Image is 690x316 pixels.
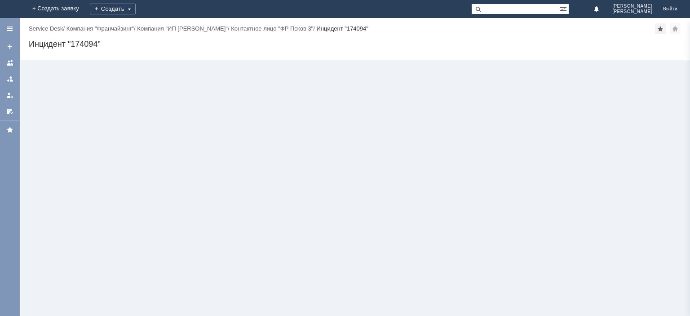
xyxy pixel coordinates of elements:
[29,25,66,32] div: /
[137,25,228,32] a: Компания "ИП [PERSON_NAME]"
[90,4,136,14] div: Создать
[612,4,652,9] span: [PERSON_NAME]
[231,25,313,32] a: Контактное лицо "ФР Псков 3"
[655,23,666,34] div: Добавить в избранное
[560,4,569,13] span: Расширенный поиск
[231,25,316,32] div: /
[3,56,17,70] a: Заявки на командах
[3,72,17,86] a: Заявки в моей ответственности
[612,9,652,14] span: [PERSON_NAME]
[66,25,137,32] div: /
[3,40,17,54] a: Создать заявку
[66,25,134,32] a: Компания "Франчайзинг"
[670,23,681,34] div: Сделать домашней страницей
[29,25,63,32] a: Service Desk
[137,25,231,32] div: /
[317,25,368,32] div: Инцидент "174094"
[29,40,681,49] div: Инцидент "174094"
[3,104,17,119] a: Мои согласования
[3,88,17,102] a: Мои заявки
